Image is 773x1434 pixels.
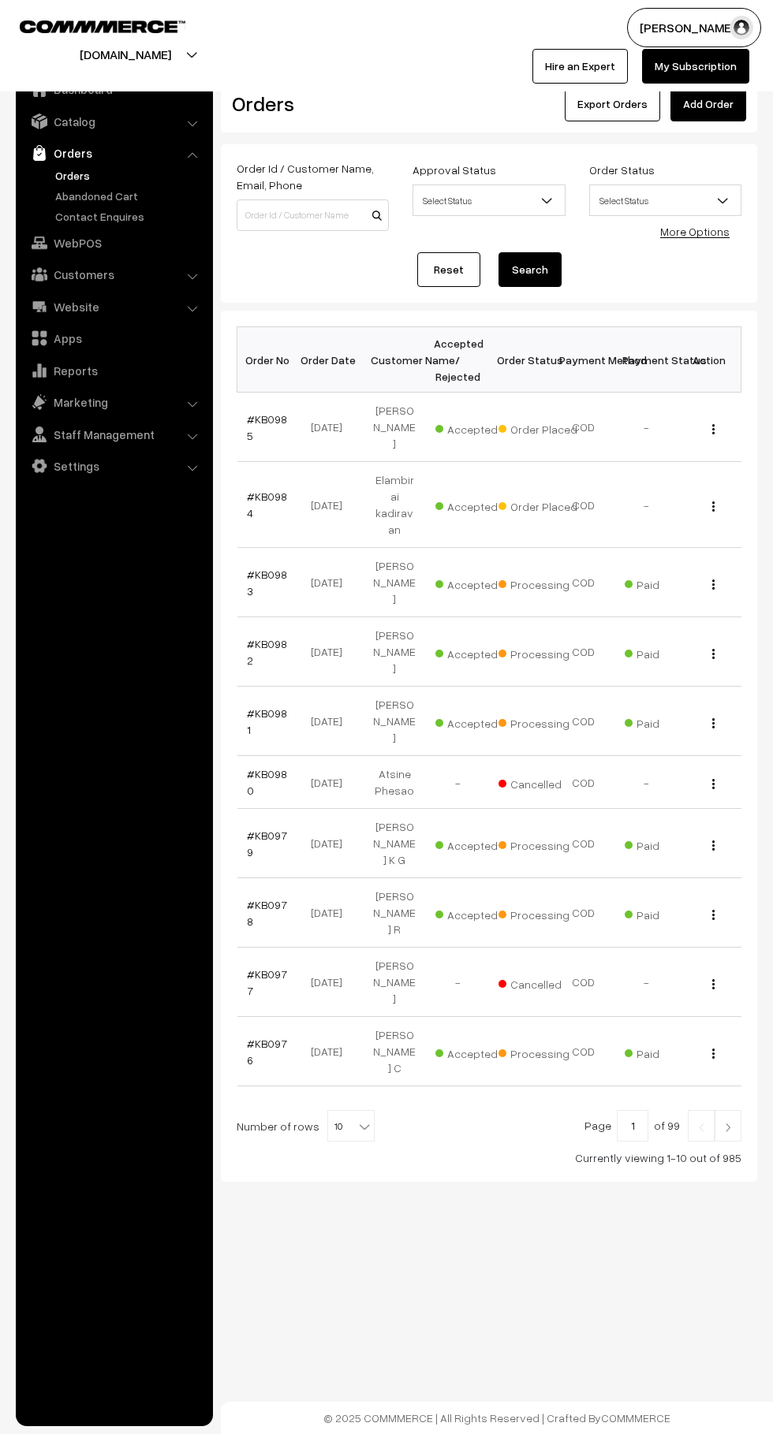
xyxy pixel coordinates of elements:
[552,948,615,1017] td: COD
[221,1402,773,1434] footer: © 2025 COMMMERCE | All Rights Reserved | Crafted By
[552,878,615,948] td: COD
[721,1123,735,1132] img: Right
[363,548,426,617] td: [PERSON_NAME]
[413,162,496,178] label: Approval Status
[300,548,363,617] td: [DATE]
[615,462,678,548] td: -
[584,1119,611,1132] span: Page
[627,8,761,47] button: [PERSON_NAME]…
[363,687,426,756] td: [PERSON_NAME]
[426,756,489,809] td: -
[625,642,704,662] span: Paid
[712,579,715,590] img: Menu
[247,637,287,667] a: #KB0982
[678,327,741,393] th: Action
[552,548,615,617] td: COD
[413,184,565,216] span: Select Status
[552,393,615,462] td: COD
[625,833,704,854] span: Paid
[247,706,287,736] a: #KB0981
[499,711,577,732] span: Processing
[499,494,577,515] span: Order Placed
[363,809,426,878] td: [PERSON_NAME] K G
[489,327,552,393] th: Order Status
[20,420,207,449] a: Staff Management
[247,967,287,997] a: #KB0977
[499,772,577,792] span: Cancelled
[642,49,749,84] a: My Subscription
[247,1037,287,1067] a: #KB0976
[435,833,514,854] span: Accepted
[670,87,746,121] a: Add Order
[499,903,577,923] span: Processing
[499,572,577,593] span: Processing
[413,187,564,214] span: Select Status
[552,617,615,687] td: COD
[552,809,615,878] td: COD
[565,87,660,121] button: Export Orders
[300,756,363,809] td: [DATE]
[552,756,615,809] td: COD
[552,327,615,393] th: Payment Method
[712,1048,715,1059] img: Menu
[20,260,207,289] a: Customers
[300,462,363,548] td: [DATE]
[589,162,655,178] label: Order Status
[426,948,489,1017] td: -
[589,184,741,216] span: Select Status
[363,1017,426,1086] td: [PERSON_NAME] C
[625,903,704,923] span: Paid
[363,327,426,393] th: Customer Name
[615,756,678,809] td: -
[232,91,387,116] h2: Orders
[435,572,514,593] span: Accepted
[363,756,426,809] td: Atsine Phesao
[712,649,715,659] img: Menu
[51,208,207,225] a: Contact Enquires
[590,187,741,214] span: Select Status
[499,1041,577,1062] span: Processing
[247,412,287,442] a: #KB0985
[625,572,704,593] span: Paid
[247,767,287,797] a: #KB0980
[24,35,226,74] button: [DOMAIN_NAME]
[552,687,615,756] td: COD
[712,910,715,920] img: Menu
[300,948,363,1017] td: [DATE]
[435,494,514,515] span: Accepted
[247,568,287,598] a: #KB0983
[712,779,715,789] img: Menu
[51,188,207,204] a: Abandoned Cart
[363,878,426,948] td: [PERSON_NAME] R
[435,903,514,923] span: Accepted
[20,20,185,32] img: COMMMERCE
[712,501,715,512] img: Menu
[435,1041,514,1062] span: Accepted
[300,1017,363,1086] td: [DATE]
[712,840,715,851] img: Menu
[435,417,514,438] span: Accepted
[712,718,715,728] img: Menu
[712,979,715,989] img: Menu
[20,229,207,257] a: WebPOS
[20,139,207,167] a: Orders
[300,687,363,756] td: [DATE]
[552,1017,615,1086] td: COD
[300,878,363,948] td: [DATE]
[363,393,426,462] td: [PERSON_NAME]
[20,356,207,385] a: Reports
[417,252,480,287] a: Reset
[300,393,363,462] td: [DATE]
[300,327,363,393] th: Order Date
[625,1041,704,1062] span: Paid
[363,948,426,1017] td: [PERSON_NAME]
[601,1411,670,1425] a: COMMMERCE
[730,16,753,39] img: user
[247,490,287,520] a: #KB0984
[499,972,577,993] span: Cancelled
[247,898,287,928] a: #KB0978
[654,1119,680,1132] span: of 99
[20,16,158,35] a: COMMMERCE
[625,711,704,732] span: Paid
[615,393,678,462] td: -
